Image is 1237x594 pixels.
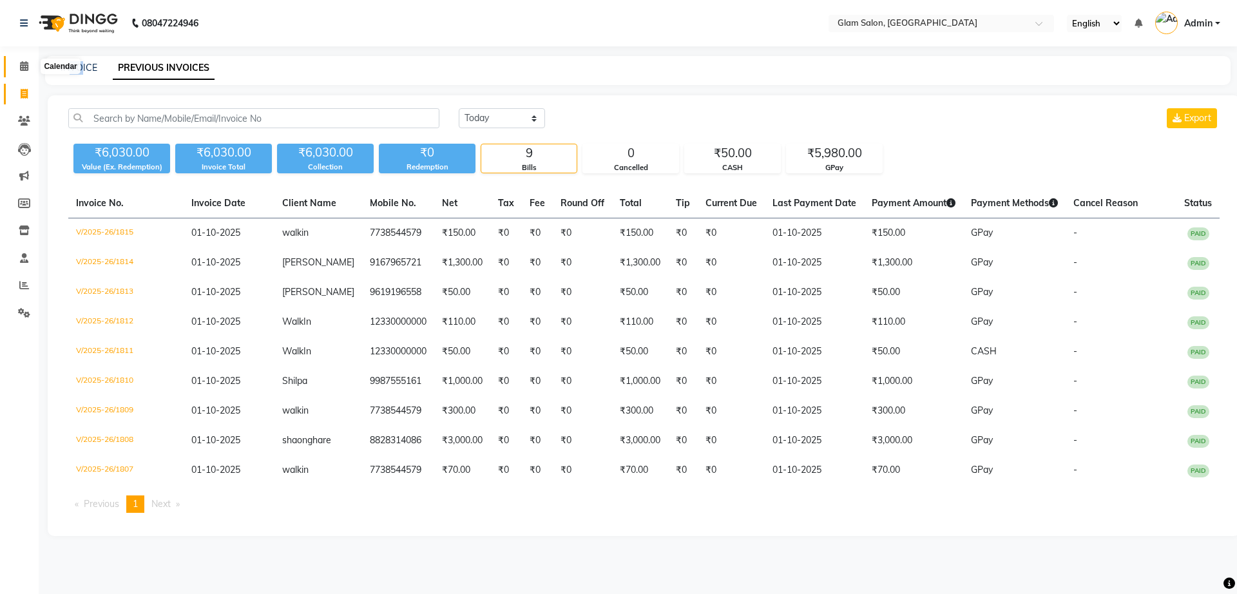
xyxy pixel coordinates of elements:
[1187,465,1209,477] span: PAID
[668,367,698,396] td: ₹0
[68,248,184,278] td: V/2025-26/1814
[434,396,490,426] td: ₹300.00
[698,426,765,455] td: ₹0
[442,197,457,209] span: Net
[612,455,668,485] td: ₹70.00
[33,5,121,41] img: logo
[1187,405,1209,418] span: PAID
[434,218,490,249] td: ₹150.00
[787,144,882,162] div: ₹5,980.00
[490,278,522,307] td: ₹0
[698,396,765,426] td: ₹0
[84,498,119,510] span: Previous
[277,162,374,173] div: Collection
[765,426,864,455] td: 01-10-2025
[379,162,475,173] div: Redemption
[490,455,522,485] td: ₹0
[68,278,184,307] td: V/2025-26/1813
[668,337,698,367] td: ₹0
[490,367,522,396] td: ₹0
[765,307,864,337] td: 01-10-2025
[864,337,963,367] td: ₹50.00
[698,367,765,396] td: ₹0
[522,248,553,278] td: ₹0
[787,162,882,173] div: GPay
[68,108,439,128] input: Search by Name/Mobile/Email/Invoice No
[705,197,757,209] span: Current Due
[282,197,336,209] span: Client Name
[1073,405,1077,416] span: -
[277,144,374,162] div: ₹6,030.00
[303,345,311,357] span: In
[620,197,642,209] span: Total
[68,367,184,396] td: V/2025-26/1810
[668,307,698,337] td: ₹0
[1187,435,1209,448] span: PAID
[668,218,698,249] td: ₹0
[498,197,514,209] span: Tax
[864,218,963,249] td: ₹150.00
[971,434,993,446] span: GPay
[362,307,434,337] td: 12330000000
[668,455,698,485] td: ₹0
[490,248,522,278] td: ₹0
[612,396,668,426] td: ₹300.00
[191,434,240,446] span: 01-10-2025
[971,405,993,416] span: GPay
[668,396,698,426] td: ₹0
[191,316,240,327] span: 01-10-2025
[1184,17,1213,30] span: Admin
[1187,257,1209,270] span: PAID
[282,256,354,268] span: [PERSON_NAME]
[303,316,311,327] span: In
[561,197,604,209] span: Round Off
[434,278,490,307] td: ₹50.00
[191,227,240,238] span: 01-10-2025
[522,337,553,367] td: ₹0
[1073,286,1077,298] span: -
[362,337,434,367] td: 12330000000
[872,197,955,209] span: Payment Amount
[370,197,416,209] span: Mobile No.
[434,337,490,367] td: ₹50.00
[1073,227,1077,238] span: -
[668,278,698,307] td: ₹0
[1167,108,1217,128] button: Export
[1155,12,1178,34] img: Admin
[282,345,303,357] span: Walk
[1187,316,1209,329] span: PAID
[864,367,963,396] td: ₹1,000.00
[864,455,963,485] td: ₹70.00
[522,307,553,337] td: ₹0
[1184,197,1212,209] span: Status
[522,396,553,426] td: ₹0
[191,345,240,357] span: 01-10-2025
[698,278,765,307] td: ₹0
[41,59,80,74] div: Calendar
[1073,464,1077,475] span: -
[434,248,490,278] td: ₹1,300.00
[971,256,993,268] span: GPay
[864,307,963,337] td: ₹110.00
[971,197,1058,209] span: Payment Methods
[698,248,765,278] td: ₹0
[612,426,668,455] td: ₹3,000.00
[612,337,668,367] td: ₹50.00
[151,498,171,510] span: Next
[1073,256,1077,268] span: -
[772,197,856,209] span: Last Payment Date
[522,426,553,455] td: ₹0
[685,162,780,173] div: CASH
[68,455,184,485] td: V/2025-26/1807
[971,286,993,298] span: GPay
[676,197,690,209] span: Tip
[490,218,522,249] td: ₹0
[362,278,434,307] td: 9619196558
[522,367,553,396] td: ₹0
[191,375,240,387] span: 01-10-2025
[583,144,678,162] div: 0
[1073,316,1077,327] span: -
[362,455,434,485] td: 7738544579
[307,434,331,446] span: ghare
[765,337,864,367] td: 01-10-2025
